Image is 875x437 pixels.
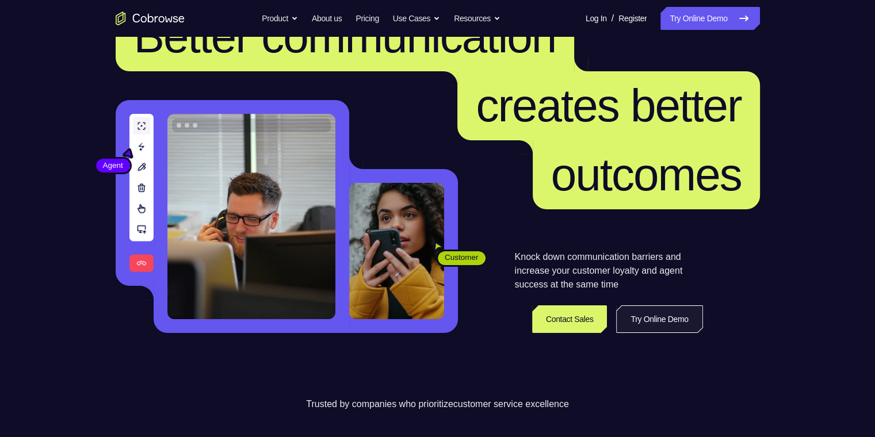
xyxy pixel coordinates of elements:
[167,114,335,319] img: A customer support agent talking on the phone
[454,7,500,30] button: Resources
[618,7,647,30] a: Register
[262,7,298,30] button: Product
[532,305,607,333] a: Contact Sales
[312,7,342,30] a: About us
[660,7,759,30] a: Try Online Demo
[349,183,444,319] img: A customer holding their phone
[616,305,702,333] a: Try Online Demo
[356,7,379,30] a: Pricing
[586,7,607,30] a: Log In
[551,149,742,200] span: outcomes
[453,399,569,409] span: customer service excellence
[393,7,440,30] button: Use Cases
[116,11,185,25] a: Go to the home page
[612,11,614,25] span: /
[515,250,703,292] p: Knock down communication barriers and increase your customer loyalty and agent success at the sam...
[476,80,741,131] span: creates better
